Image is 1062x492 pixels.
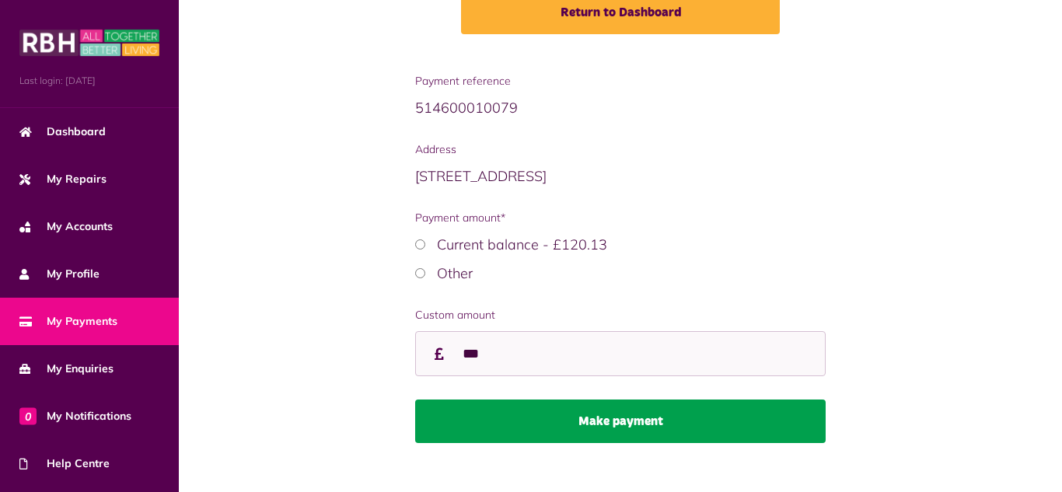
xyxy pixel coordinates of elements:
[19,171,107,187] span: My Repairs
[19,407,37,424] span: 0
[415,210,826,226] span: Payment amount*
[19,27,159,58] img: MyRBH
[415,141,826,158] span: Address
[415,307,826,323] label: Custom amount
[19,218,113,235] span: My Accounts
[19,74,159,88] span: Last login: [DATE]
[19,361,114,377] span: My Enquiries
[415,167,547,185] span: [STREET_ADDRESS]
[19,266,100,282] span: My Profile
[19,455,110,472] span: Help Centre
[415,400,826,443] button: Make payment
[19,124,106,140] span: Dashboard
[19,313,117,330] span: My Payments
[437,264,473,282] label: Other
[19,408,131,424] span: My Notifications
[415,73,826,89] span: Payment reference
[437,236,607,253] label: Current balance - £120.13
[415,99,518,117] span: 514600010079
